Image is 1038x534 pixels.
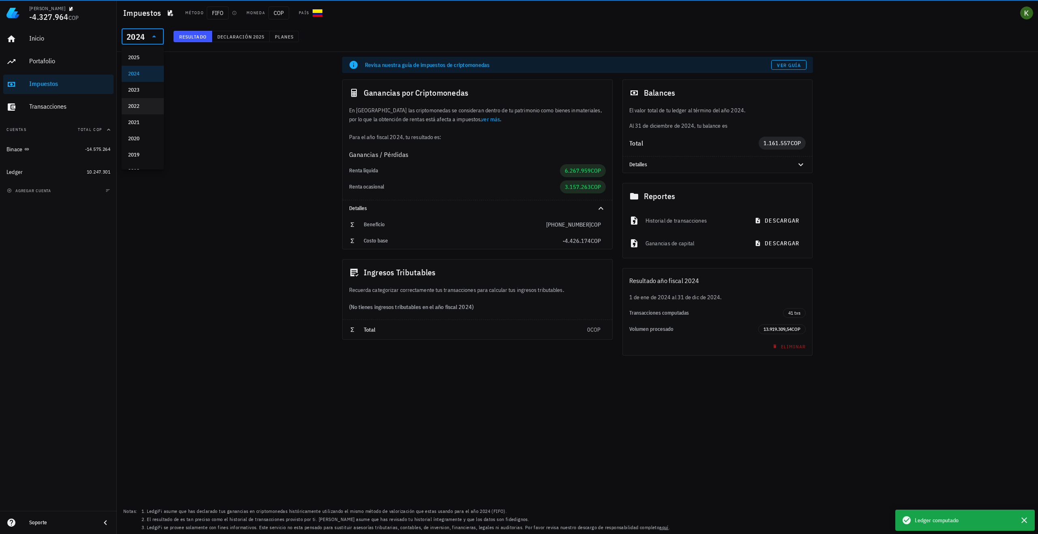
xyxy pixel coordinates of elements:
div: Método [185,10,204,16]
div: Revisa nuestra guía de impuestos de criptomonedas [365,61,771,69]
div: Volumen procesado [629,326,759,332]
div: Inicio [29,34,110,42]
button: Declaración 2025 [212,31,270,42]
div: 2021 [128,119,157,126]
span: 6.267.959 [565,167,591,174]
div: Binace [6,146,23,153]
li: El resultado de es tan preciso como el historial de transacciones provisto por ti. [PERSON_NAME] ... [147,515,670,523]
div: Detalles [623,157,813,173]
button: Resultado [174,31,212,42]
div: avatar [1020,6,1033,19]
div: Resultado año fiscal 2024 [623,268,813,293]
div: País [299,10,309,16]
div: Portafolio [29,57,110,65]
div: Reportes [623,183,813,209]
div: Detalles [343,200,612,217]
div: Al 31 de diciembre de 2024, tu balance es [623,106,813,130]
footer: Notas: [117,505,1038,534]
div: Detalles [629,161,787,168]
span: 0 [587,326,590,333]
span: COP [791,139,801,147]
li: LedgiFi se provee solamente con fines informativos. Este servicio no esta pensado para sustituir ... [147,523,670,532]
div: 2018 [128,168,157,174]
a: Binace -14.575.264 [3,139,114,159]
span: descargar [756,240,799,247]
div: Recuerda categorizar correctamente tus transacciones para calcular tus ingresos tributables. [343,285,612,294]
span: -14.575.264 [85,146,110,152]
div: 2025 [128,54,157,61]
div: (No tienes ingresos tributables en el año fiscal 2024) [343,294,612,320]
div: Soporte [29,519,94,526]
div: Balances [623,80,813,106]
button: agregar cuenta [5,187,55,195]
div: Moneda [247,10,265,16]
span: Planes [275,34,294,40]
span: Total [364,326,376,333]
div: Ledger [6,169,23,176]
a: Ledger 10.247.301 [3,162,114,182]
span: Total COP [78,127,102,132]
div: Historial de transacciones [646,212,743,229]
div: Total [629,140,759,146]
span: Declaración [217,34,253,40]
div: Detalles [349,205,586,212]
span: COP [591,167,601,174]
div: Renta ocasional [349,184,560,190]
span: descargar [756,217,799,224]
span: 41 txs [788,309,800,317]
div: En [GEOGRAPHIC_DATA] las criptomonedas se consideran dentro de tu patrimonio como bienes inmateri... [343,106,612,142]
button: Planes [270,31,299,42]
div: Transacciones [29,103,110,110]
div: 1 de ene de 2024 al 31 de dic de 2024. [623,293,813,302]
div: 2024 [128,71,157,77]
button: CuentasTotal COP [3,120,114,139]
span: -4.426.174 [563,237,591,244]
img: LedgiFi [6,6,19,19]
span: COP [591,221,601,228]
span: COP [69,14,79,21]
button: descargar [750,236,806,251]
span: 2025 [253,34,264,40]
span: Ver guía [776,62,801,68]
span: Eliminar [771,343,806,350]
a: Inicio [3,29,114,49]
button: Eliminar [768,341,809,352]
div: 2022 [128,103,157,109]
a: Portafolio [3,52,114,71]
div: Ganancias por Criptomonedas [343,80,612,106]
span: 13.919.309,54 [763,326,791,332]
span: 3.157.263 [565,183,591,191]
span: COP [590,326,601,333]
div: Ingresos Tributables [343,259,612,285]
div: 2023 [128,87,157,93]
div: 2019 [128,152,157,158]
span: COP [591,237,601,244]
span: -4.327.964 [29,11,69,22]
div: 2024 [127,33,145,41]
span: COP [591,183,601,191]
span: Ganancias / Pérdidas [349,150,409,159]
span: 10.247.301 [87,169,110,175]
div: 2020 [128,135,157,142]
span: Resultado [179,34,207,40]
a: Ver guía [771,60,806,70]
span: COP [268,6,289,19]
span: COP [791,326,800,332]
div: Impuestos [29,80,110,88]
p: El valor total de tu ledger al término del año 2024. [629,106,806,115]
span: agregar cuenta [9,188,51,193]
span: Beneficio [364,221,385,228]
div: 2024 [122,28,164,45]
h1: Impuestos [123,6,164,19]
div: CO-icon [313,8,322,18]
div: [PERSON_NAME] [29,5,65,12]
a: ver más [481,116,500,123]
span: Costo base [364,237,388,244]
a: Impuestos [3,75,114,94]
span: FIFO [207,6,229,19]
div: Ganancias de capital [646,234,743,252]
a: aquí [659,524,669,530]
span: [PHONE_NUMBER] [546,221,591,228]
span: 1.161.557 [763,139,790,147]
div: Transacciones computadas [629,310,783,316]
